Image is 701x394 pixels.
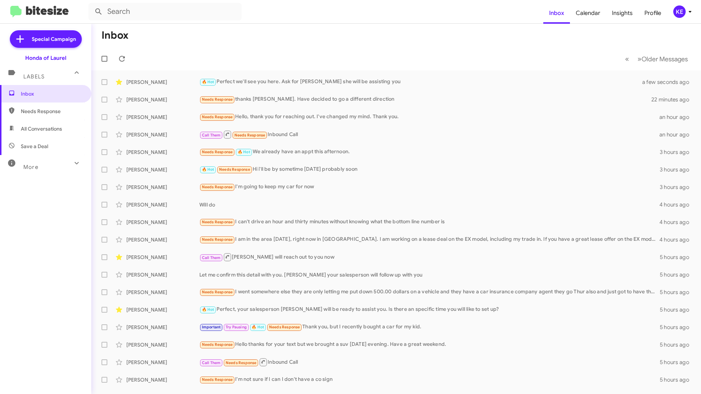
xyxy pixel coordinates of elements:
[199,183,660,191] div: I'm going to keep my car for now
[199,252,660,262] div: [PERSON_NAME] will reach out to you now
[202,255,221,260] span: Call Them
[21,90,83,97] span: Inbox
[543,3,570,24] a: Inbox
[660,359,695,366] div: 5 hours ago
[202,377,233,382] span: Needs Response
[202,97,233,102] span: Needs Response
[126,271,199,278] div: [PERSON_NAME]
[126,254,199,261] div: [PERSON_NAME]
[199,305,660,314] div: Perfect, your salesperson [PERSON_NAME] will be ready to assist you. Is there an specific time yo...
[660,324,695,331] div: 5 hours ago
[126,306,199,313] div: [PERSON_NAME]
[625,54,629,63] span: «
[621,51,633,66] button: Previous
[651,78,695,86] div: a few seconds ago
[199,271,660,278] div: Let me confirm this detail with you. [PERSON_NAME] your salesperson will follow up with you
[234,133,265,138] span: Needs Response
[659,131,695,138] div: an hour ago
[126,236,199,243] div: [PERSON_NAME]
[199,165,660,174] div: Hi i'll be by sometime [DATE] probably soon
[639,3,667,24] a: Profile
[199,95,651,104] div: thanks [PERSON_NAME]. Have decided to go a different direction
[199,235,659,244] div: I am in the area [DATE], right now in [GEOGRAPHIC_DATA]. I am working on a lease deal on the EX m...
[126,96,199,103] div: [PERSON_NAME]
[606,3,639,24] a: Insights
[126,341,199,348] div: [PERSON_NAME]
[651,96,695,103] div: 22 minutes ago
[660,166,695,173] div: 3 hours ago
[126,289,199,296] div: [PERSON_NAME]
[199,201,659,208] div: Will do
[25,54,66,62] div: Honda of Laurel
[23,164,38,170] span: More
[660,376,695,383] div: 5 hours ago
[673,5,686,18] div: KE
[199,113,659,121] div: Hello, thank you for reaching out. I've changed my mind. Thank you.
[199,323,660,331] div: Thank you, but I recently bought a car for my kid.
[126,131,199,138] div: [PERSON_NAME]
[126,219,199,226] div: [PERSON_NAME]
[667,5,693,18] button: KE
[126,376,199,383] div: [PERSON_NAME]
[202,360,221,365] span: Call Them
[199,358,660,367] div: Inbound Call
[126,324,199,331] div: [PERSON_NAME]
[10,30,82,48] a: Special Campaign
[126,148,199,156] div: [PERSON_NAME]
[199,78,651,86] div: Perfect we'll see you here. Ask for [PERSON_NAME] she will be assisting you
[21,108,83,115] span: Needs Response
[641,55,688,63] span: Older Messages
[126,359,199,366] div: [PERSON_NAME]
[202,342,233,347] span: Needs Response
[660,184,695,191] div: 3 hours ago
[202,185,233,189] span: Needs Response
[199,340,660,349] div: Hello thanks for your text but we brought a suv [DATE] evening. Have a great weekend.
[199,375,660,384] div: I'm not sure if I can I don't have a co sign
[219,167,250,172] span: Needs Response
[659,113,695,121] div: an hour ago
[659,236,695,243] div: 4 hours ago
[202,115,233,119] span: Needs Response
[32,35,76,43] span: Special Campaign
[199,130,659,139] div: Inbound Call
[199,148,660,156] div: We already have an appt this afternoon.
[21,143,48,150] span: Save a Deal
[202,307,214,312] span: 🔥 Hot
[226,360,257,365] span: Needs Response
[659,219,695,226] div: 4 hours ago
[101,30,129,41] h1: Inbox
[126,166,199,173] div: [PERSON_NAME]
[252,325,264,329] span: 🔥 Hot
[226,325,247,329] span: Try Pausing
[199,288,660,296] div: I went somewhere else they are only letting me put down 500.00 dollars on a vehicle and they have...
[660,148,695,156] div: 3 hours ago
[570,3,606,24] a: Calendar
[202,220,233,224] span: Needs Response
[202,167,214,172] span: 🔥 Hot
[202,150,233,154] span: Needs Response
[238,150,250,154] span: 🔥 Hot
[633,51,692,66] button: Next
[23,73,45,80] span: Labels
[126,184,199,191] div: [PERSON_NAME]
[126,78,199,86] div: [PERSON_NAME]
[637,54,641,63] span: »
[660,254,695,261] div: 5 hours ago
[126,113,199,121] div: [PERSON_NAME]
[21,125,62,132] span: All Conversations
[202,80,214,84] span: 🔥 Hot
[126,201,199,208] div: [PERSON_NAME]
[202,237,233,242] span: Needs Response
[659,201,695,208] div: 4 hours ago
[621,51,692,66] nav: Page navigation example
[88,3,242,20] input: Search
[269,325,300,329] span: Needs Response
[202,325,221,329] span: Important
[660,306,695,313] div: 5 hours ago
[199,218,659,226] div: I can't drive an hour and thirty minutes without knowing what the bottom line number is
[660,271,695,278] div: 5 hours ago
